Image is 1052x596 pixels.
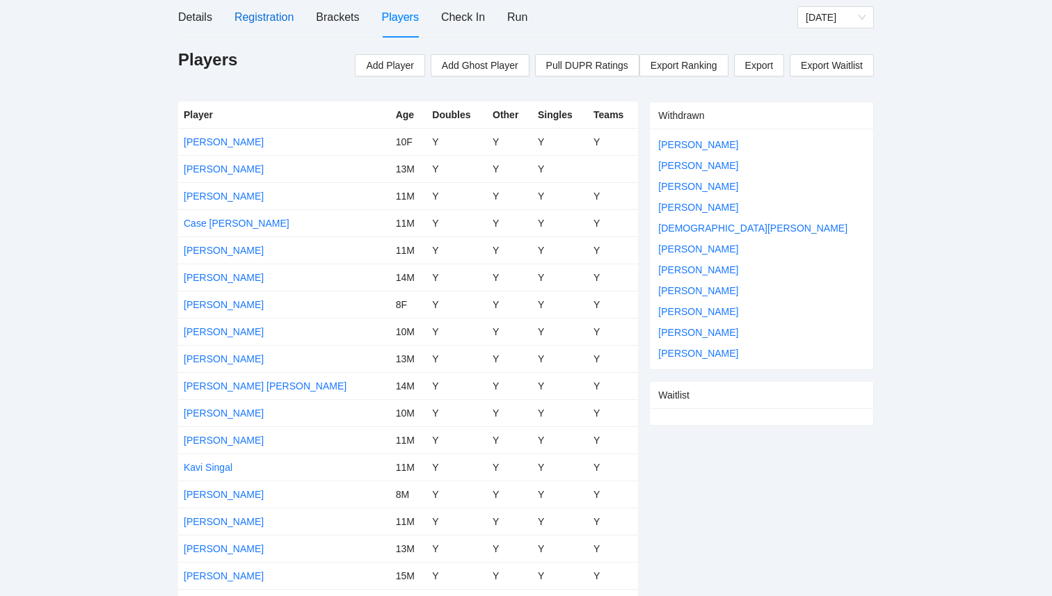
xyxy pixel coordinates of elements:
td: Y [487,155,532,182]
a: [PERSON_NAME] [658,264,738,275]
div: Singles [538,107,582,122]
td: Y [588,318,638,345]
td: Y [487,453,532,481]
td: 8F [390,291,427,318]
td: Y [427,209,487,236]
td: Y [427,508,487,535]
div: Details [178,8,212,26]
a: [PERSON_NAME] [658,306,738,317]
a: [PERSON_NAME] [184,489,264,500]
a: [PERSON_NAME] [184,408,264,419]
div: Other [493,107,527,122]
td: Y [588,236,638,264]
td: Y [588,399,638,426]
td: Y [532,291,588,318]
td: Y [588,535,638,562]
button: Add Ghost Player [431,54,529,76]
a: [DEMOGRAPHIC_DATA][PERSON_NAME] [658,223,847,234]
a: [PERSON_NAME] [184,299,264,310]
td: Y [532,182,588,209]
td: Y [532,318,588,345]
td: Y [427,562,487,589]
td: Y [427,426,487,453]
a: [PERSON_NAME] [184,326,264,337]
a: [PERSON_NAME] [184,245,264,256]
td: 10M [390,318,427,345]
a: [PERSON_NAME] [658,160,738,171]
a: [PERSON_NAME] [658,202,738,213]
td: Y [487,236,532,264]
td: Y [427,155,487,182]
td: 11M [390,426,427,453]
td: Y [588,264,638,291]
a: [PERSON_NAME] [184,543,264,554]
td: Y [427,535,487,562]
span: Thursday [806,7,866,28]
td: Y [588,182,638,209]
td: Y [487,481,532,508]
td: Y [487,399,532,426]
a: Export Waitlist [790,54,874,76]
div: Doubles [432,107,481,122]
td: Y [588,128,638,155]
td: 14M [390,372,427,399]
td: Y [427,182,487,209]
span: Add Player [366,58,413,73]
div: Withdrawn [658,102,865,129]
td: Y [427,236,487,264]
td: Y [532,264,588,291]
td: Y [427,291,487,318]
td: Y [532,209,588,236]
td: Y [532,236,588,264]
td: Y [487,128,532,155]
a: [PERSON_NAME] [184,272,264,283]
span: Export [745,55,773,76]
td: Y [487,345,532,372]
td: Y [487,372,532,399]
span: Export Waitlist [801,55,863,76]
div: Player [184,107,385,122]
a: [PERSON_NAME] [184,353,264,364]
a: [PERSON_NAME] [658,181,738,192]
div: Players [382,8,419,26]
h1: Players [178,49,237,71]
a: Export Ranking [639,54,728,76]
td: Y [487,318,532,345]
button: Pull DUPR Ratings [535,54,639,76]
td: Y [532,535,588,562]
td: Y [532,481,588,508]
td: Y [532,562,588,589]
td: 13M [390,535,427,562]
td: Y [588,291,638,318]
div: Waitlist [658,382,865,408]
a: [PERSON_NAME] [658,327,738,338]
td: Y [487,562,532,589]
td: Y [588,372,638,399]
td: Y [487,209,532,236]
div: Run [507,8,527,26]
td: 11M [390,182,427,209]
td: Y [588,209,638,236]
td: Y [532,345,588,372]
td: Y [532,399,588,426]
td: 14M [390,264,427,291]
td: 13M [390,345,427,372]
td: Y [588,453,638,481]
a: [PERSON_NAME] [184,570,264,581]
td: Y [427,128,487,155]
td: Y [427,372,487,399]
a: Export [734,54,784,76]
a: [PERSON_NAME] [184,191,264,202]
span: Export Ranking [651,55,717,76]
td: Y [427,399,487,426]
td: Y [487,535,532,562]
a: Kavi Singal [184,462,232,473]
td: Y [532,155,588,182]
td: 10M [390,399,427,426]
td: Y [487,426,532,453]
td: Y [487,264,532,291]
a: [PERSON_NAME] [658,285,738,296]
td: Y [427,264,487,291]
td: Y [427,481,487,508]
td: Y [487,182,532,209]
